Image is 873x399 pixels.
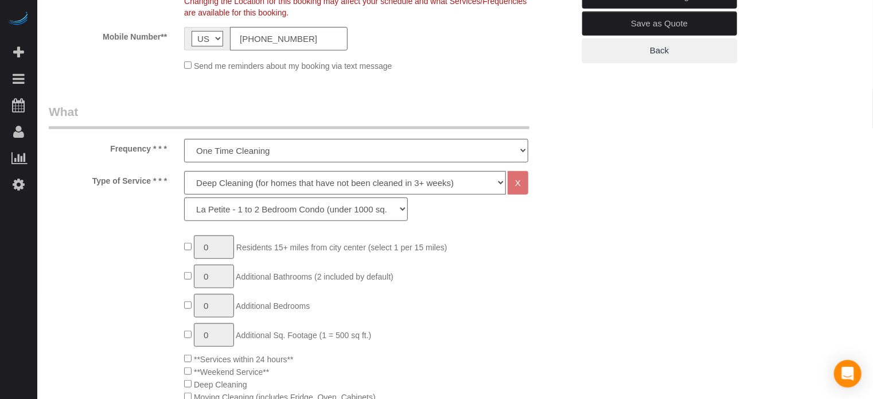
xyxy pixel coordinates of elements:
[582,11,737,36] a: Save as Quote
[834,360,862,388] div: Open Intercom Messenger
[40,27,176,42] label: Mobile Number**
[236,301,310,311] span: Additional Bedrooms
[236,272,393,281] span: Additional Bathrooms (2 included by default)
[194,380,247,389] span: Deep Cleaning
[40,171,176,187] label: Type of Service * * *
[7,11,30,28] img: Automaid Logo
[236,331,371,340] span: Additional Sq. Footage (1 = 500 sq ft.)
[236,243,447,252] span: Residents 15+ miles from city center (select 1 per 15 miles)
[40,139,176,154] label: Frequency * * *
[230,27,348,51] input: Mobile Number**
[582,38,737,63] a: Back
[49,103,529,129] legend: What
[194,61,392,71] span: Send me reminders about my booking via text message
[194,355,294,364] span: **Services within 24 hours**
